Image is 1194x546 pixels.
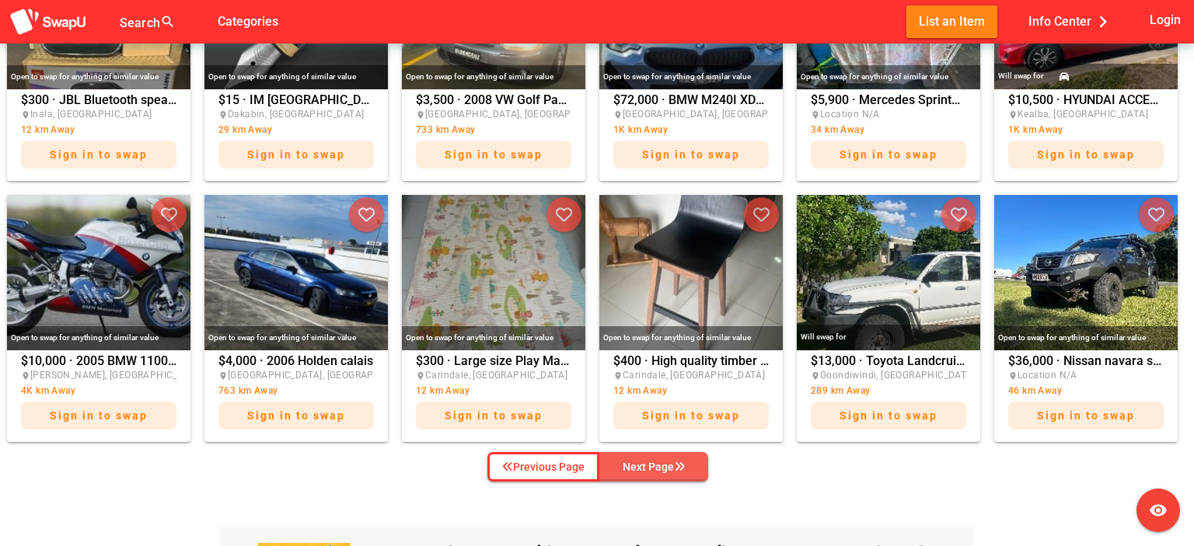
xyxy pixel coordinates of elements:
[613,371,623,381] i: place
[218,385,278,396] span: 763 km Away
[1037,148,1135,161] span: Sign in to swap
[201,195,392,442] a: Open to swap for anything of similar value$4,000 · 2006 Holden calais[GEOGRAPHIC_DATA], [GEOGRAPH...
[1008,385,1062,396] span: 46 km Away
[425,370,567,381] span: Carindale, [GEOGRAPHIC_DATA]
[595,195,787,442] a: Open to swap for anything of similar value$400 · High quality timber chair and bar chairCarindale...
[1008,94,1164,176] div: $10,500 · HYUNDAI ACCENT SPORTS ACTIVE FWD 6sp 1.4i LED HEADLIGHTS
[840,409,937,422] span: Sign in to swap
[1037,409,1135,422] span: Sign in to swap
[228,370,421,381] span: [GEOGRAPHIC_DATA], [GEOGRAPHIC_DATA]
[7,65,190,89] div: Open to swap for anything of similar value
[7,195,190,350] img: dalzell001%40gmail.com%2Fd318c1f8-18cb-41a8-9775-1621db94feb7%2F1735454497IMG_6201.jpeg
[613,385,667,396] span: 12 km Away
[30,370,204,381] span: [PERSON_NAME], [GEOGRAPHIC_DATA]
[906,5,997,37] button: List an Item
[228,109,364,120] span: Dakabin, [GEOGRAPHIC_DATA]
[793,195,984,442] a: Will swap for$13,000 · Toyota Landcruiser Wagon HZJ105 DieselGoondiwindi, [GEOGRAPHIC_DATA]289 km...
[21,124,75,135] span: 12 km Away
[416,110,425,120] i: place
[1149,501,1168,520] i: visibility
[994,326,1178,350] div: Open to swap for anything of similar value
[9,8,87,37] img: aSD8y5uGLpzPJLYTcYcjNu3laj1c05W5KWf0Ds+Za8uybjssssuu+yyyy677LKX2n+PWMSDJ9a87AAAAABJRU5ErkJggg==
[218,110,228,120] i: place
[445,409,543,422] span: Sign in to swap
[194,12,213,31] i: false
[30,109,152,120] span: Inala, [GEOGRAPHIC_DATA]
[599,65,783,89] div: Open to swap for anything of similar value
[218,94,374,176] div: $15 · IM [GEOGRAPHIC_DATA], all Black
[204,326,388,350] div: Open to swap for anything of similar value
[801,329,847,346] div: Will swap for
[425,109,619,120] span: [GEOGRAPHIC_DATA], [GEOGRAPHIC_DATA]
[998,68,1044,85] div: Will swap for
[811,355,966,437] div: $13,000 · Toyota Landcruiser Wagon HZJ105 Diesel
[919,11,985,32] span: List an Item
[218,371,228,381] i: place
[416,355,571,437] div: $300 · Large size Play Mat - 2.1 x 1.4m for your baby
[642,409,740,422] span: Sign in to swap
[204,195,388,350] img: robert199ander%40gmail.com%2F8047adb2-9416-44a0-a382-39f190e6217d%2F17354326921000000541.jpg
[599,195,783,350] img: jasontpc%40gmail.com%2Fe6b73062-b4c1-4abb-8107-c24ed2861d04%2F1735432108IMG_8024.jpg
[811,124,864,135] span: 34 km Away
[811,371,820,381] i: place
[797,65,980,89] div: Open to swap for anything of similar value
[3,195,194,442] a: Open to swap for anything of similar value$10,000 · 2005 BMW 1100RS Boxercup[PERSON_NAME], [GEOGR...
[990,195,1182,442] a: Open to swap for anything of similar value$36,000 · Nissan navara st 2017Location N/A46 km AwaySi...
[416,385,470,396] span: 12 km Away
[613,355,769,437] div: $400 · High quality timber chair and bar chair
[811,94,966,176] div: $5,900 · Mercedes Sprinter 312D campervan
[7,326,190,350] div: Open to swap for anything of similar value
[502,457,585,476] div: Previous Page
[21,94,176,176] div: $300 · JBL Bluetooth speaker
[416,124,475,135] span: 733 km Away
[599,452,708,482] button: Next Page
[1018,370,1077,381] span: Location N/A
[1028,9,1115,34] span: Info Center
[247,148,345,161] span: Sign in to swap
[402,326,585,350] div: Open to swap for anything of similar value
[21,385,75,396] span: 4K km Away
[840,148,937,161] span: Sign in to swap
[811,385,870,396] span: 289 km Away
[613,94,769,176] div: $72,000 · BMW M240I XDRIVE 2022
[487,452,599,482] button: Previous Page
[50,409,148,422] span: Sign in to swap
[1016,5,1127,37] button: Info Center
[247,409,345,422] span: Sign in to swap
[797,195,980,350] img: brody.peate%40bigpond.com%2Fbbc48351-b64b-486d-8780-6c0a0339f578%2F1734929296IMG_1456.JPEG
[623,370,765,381] span: Carindale, [GEOGRAPHIC_DATA]
[811,110,820,120] i: place
[445,148,543,161] span: Sign in to swap
[1008,371,1018,381] i: place
[204,65,388,89] div: Open to swap for anything of similar value
[1008,355,1164,437] div: $36,000 · Nissan navara st 2017
[402,65,585,89] div: Open to swap for anything of similar value
[416,371,425,381] i: place
[623,109,816,120] span: [GEOGRAPHIC_DATA], [GEOGRAPHIC_DATA]
[599,326,783,350] div: Open to swap for anything of similar value
[994,195,1178,350] img: mitchy-d%40hotmail.com%2Fe8929cfe-3f47-472e-9817-ca488e0a98c0%2F1734923556IMG_8858.jpeg
[21,371,30,381] i: place
[402,195,585,350] img: jasontpc%40gmail.com%2Ff6f7dfcc-3b98-4ea8-92de-8a7a00f598b1%2F1735432207IMG_8022.jpg
[1018,109,1148,120] span: Kealba, [GEOGRAPHIC_DATA]
[613,110,623,120] i: place
[218,9,278,34] span: Categories
[205,13,291,28] a: Categories
[1008,110,1018,120] i: place
[642,148,740,161] span: Sign in to swap
[1147,5,1185,34] button: Login
[1150,9,1181,30] span: Login
[623,457,685,476] div: Next Page
[416,94,571,176] div: $3,500 · 2008 VW Golf Pacific Tdi
[21,110,30,120] i: place
[205,5,291,37] button: Categories
[398,195,589,442] a: Open to swap for anything of similar value$300 · Large size Play Mat - 2.1 x 1.4m for your babyCa...
[218,124,272,135] span: 29 km Away
[1091,10,1115,33] i: chevron_right
[218,355,374,437] div: $4,000 · 2006 Holden calais
[820,370,976,381] span: Goondiwindi, [GEOGRAPHIC_DATA]
[820,109,880,120] span: Location N/A
[1008,124,1063,135] span: 1K km Away
[21,355,176,437] div: $10,000 · 2005 BMW 1100RS Boxercup
[613,124,668,135] span: 1K km Away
